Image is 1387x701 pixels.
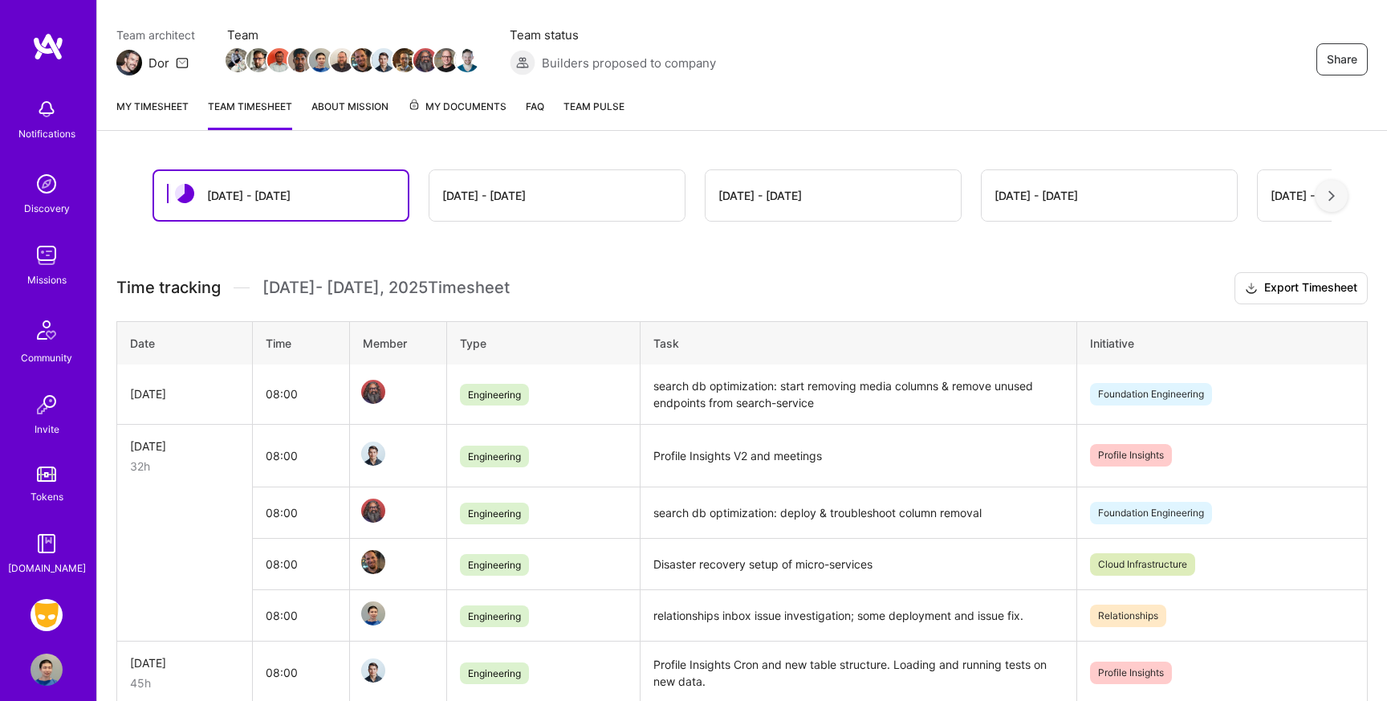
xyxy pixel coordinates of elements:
[415,47,436,74] a: Team Member Avatar
[563,98,624,130] a: Team Pulse
[31,654,63,686] img: User Avatar
[641,424,1076,487] td: Profile Insights V2 and meetings
[363,378,384,406] a: Team Member Avatar
[130,385,239,402] div: [DATE]
[130,654,239,671] div: [DATE]
[434,48,458,72] img: Team Member Avatar
[116,98,189,130] a: My timesheet
[542,55,716,71] span: Builders proposed to company
[408,98,506,130] a: My Documents
[1328,190,1335,202] img: right
[176,56,189,69] i: icon Mail
[31,168,63,200] img: discovery
[510,50,535,75] img: Builders proposed to company
[253,321,350,365] th: Time
[37,467,56,482] img: tokens
[309,48,333,72] img: Team Member Avatar
[1076,321,1367,365] th: Initiative
[394,47,415,74] a: Team Member Avatar
[253,365,350,425] td: 08:00
[331,47,352,74] a: Team Member Avatar
[31,239,63,271] img: teamwork
[460,554,529,576] span: Engineering
[32,32,64,61] img: logo
[352,47,373,74] a: Team Member Avatar
[349,321,446,365] th: Member
[27,311,66,349] img: Community
[457,47,478,74] a: Team Member Avatar
[18,125,75,142] div: Notifications
[227,47,248,74] a: Team Member Avatar
[413,48,437,72] img: Team Member Avatar
[641,590,1076,642] td: relationships inbox issue investigation; some deployment and issue fix.
[363,600,384,627] a: Team Member Avatar
[267,48,291,72] img: Team Member Avatar
[246,48,270,72] img: Team Member Avatar
[31,528,63,560] img: guide book
[311,47,331,74] a: Team Member Avatar
[363,548,384,576] a: Team Member Avatar
[1271,187,1354,204] div: [DATE] - [DATE]
[8,560,86,577] div: [DOMAIN_NAME]
[130,675,239,691] div: 45h
[35,421,59,438] div: Invite
[641,487,1076,539] td: search db optimization: deploy & troubleshoot column removal
[208,98,292,130] a: Team timesheet
[408,98,506,116] span: My Documents
[436,47,457,74] a: Team Member Avatar
[455,48,479,72] img: Team Member Avatar
[460,446,529,467] span: Engineering
[641,365,1076,425] td: search db optimization: start removing media columns & remove unused endpoints from search-service
[526,98,544,130] a: FAQ
[253,424,350,487] td: 08:00
[26,599,67,631] a: Grindr: Mobile + BE + Cloud
[460,503,529,524] span: Engineering
[288,48,312,72] img: Team Member Avatar
[227,26,478,43] span: Team
[117,321,253,365] th: Date
[460,605,529,627] span: Engineering
[373,47,394,74] a: Team Member Avatar
[460,662,529,684] span: Engineering
[27,271,67,288] div: Missions
[994,187,1078,204] div: [DATE] - [DATE]
[311,98,388,130] a: About Mission
[1090,444,1172,467] span: Profile Insights
[31,488,63,505] div: Tokens
[393,48,417,72] img: Team Member Avatar
[361,499,385,523] img: Team Member Avatar
[116,50,142,75] img: Team Architect
[24,200,70,217] div: Discovery
[226,48,250,72] img: Team Member Avatar
[372,48,396,72] img: Team Member Avatar
[363,657,384,684] a: Team Member Avatar
[641,539,1076,590] td: Disaster recovery setup of micro-services
[248,47,269,74] a: Team Member Avatar
[361,658,385,683] img: Team Member Avatar
[1090,383,1212,406] span: Foundation Engineering
[130,438,239,454] div: [DATE]
[446,321,641,365] th: Type
[1234,272,1368,304] button: Export Timesheet
[361,442,385,466] img: Team Member Avatar
[1316,43,1368,75] button: Share
[363,497,384,524] a: Team Member Avatar
[116,278,221,298] span: Time tracking
[361,550,385,574] img: Team Member Avatar
[31,93,63,125] img: bell
[31,599,63,631] img: Grindr: Mobile + BE + Cloud
[207,187,291,204] div: [DATE] - [DATE]
[148,55,169,71] div: Dor
[1090,605,1166,627] span: Relationships
[269,47,290,74] a: Team Member Avatar
[253,487,350,539] td: 08:00
[21,349,72,366] div: Community
[253,590,350,642] td: 08:00
[361,601,385,626] img: Team Member Avatar
[641,321,1076,365] th: Task
[116,26,195,43] span: Team architect
[175,184,194,203] img: status icon
[330,48,354,72] img: Team Member Avatar
[31,389,63,421] img: Invite
[130,458,239,475] div: 32h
